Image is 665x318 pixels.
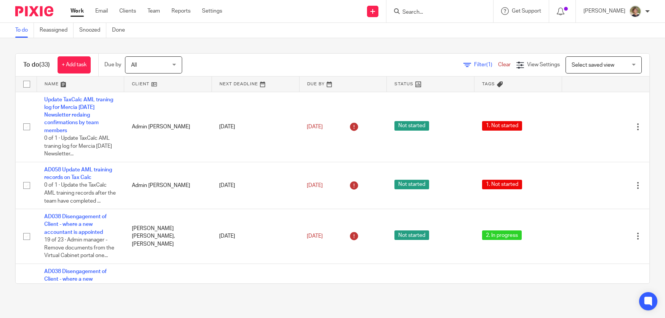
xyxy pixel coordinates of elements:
a: AD038 Disengagement of Client - where a new accountant is appointed [44,214,107,235]
a: Update TaxCalc AML traning log for Mercia [DATE] Newsletter redaing confirmations by team members [44,97,113,133]
span: Filter [474,62,498,67]
p: [PERSON_NAME] [583,7,625,15]
td: Admin [PERSON_NAME] [124,92,212,162]
span: Tags [482,82,495,86]
img: High%20Res%20Andrew%20Price%20Accountants_Poppy%20Jakes%20photography-1142.jpg [629,5,641,18]
h1: To do [23,61,50,69]
a: AD038 Disengagement of Client - where a new accountant is appointed [44,269,107,290]
a: + Add task [58,56,91,74]
a: Done [112,23,131,38]
p: Due by [104,61,121,69]
span: 2. In progress [482,230,522,240]
span: [DATE] [307,233,323,239]
a: To do [15,23,34,38]
span: Get Support [512,8,541,14]
span: 0 of 1 · Update TaxCalc AML traning log for Mercia [DATE] Newsletter... [44,136,112,157]
span: Not started [394,230,429,240]
td: [PERSON_NAME] [PERSON_NAME], [PERSON_NAME] [124,209,212,264]
a: Work [71,7,84,15]
span: 0 of 1 · Update the TaxCalc AML training records after the team have completed ... [44,183,116,204]
td: [DATE] [212,162,299,209]
span: View Settings [527,62,560,67]
a: Reports [171,7,191,15]
span: All [131,62,137,68]
a: AD058 Update AML training records on Tax Calc [44,167,112,180]
span: [DATE] [307,124,323,129]
span: Select saved view [572,62,614,68]
span: (1) [486,62,492,67]
a: Snoozed [79,23,106,38]
span: 1. Not started [482,121,522,131]
span: 19 of 23 · Admin manager - Remove documents from the Virtual Cabinet portal one... [44,237,114,258]
input: Search [402,9,470,16]
span: Not started [394,121,429,131]
a: Clear [498,62,511,67]
a: Team [147,7,160,15]
td: [DATE] [212,209,299,264]
span: (33) [39,62,50,68]
a: Email [95,7,108,15]
td: [DATE] [212,92,299,162]
td: Admin [PERSON_NAME] [124,162,212,209]
a: Settings [202,7,222,15]
span: [DATE] [307,183,323,188]
a: Clients [119,7,136,15]
a: Reassigned [40,23,74,38]
span: Not started [394,180,429,189]
span: 1. Not started [482,180,522,189]
img: Pixie [15,6,53,16]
